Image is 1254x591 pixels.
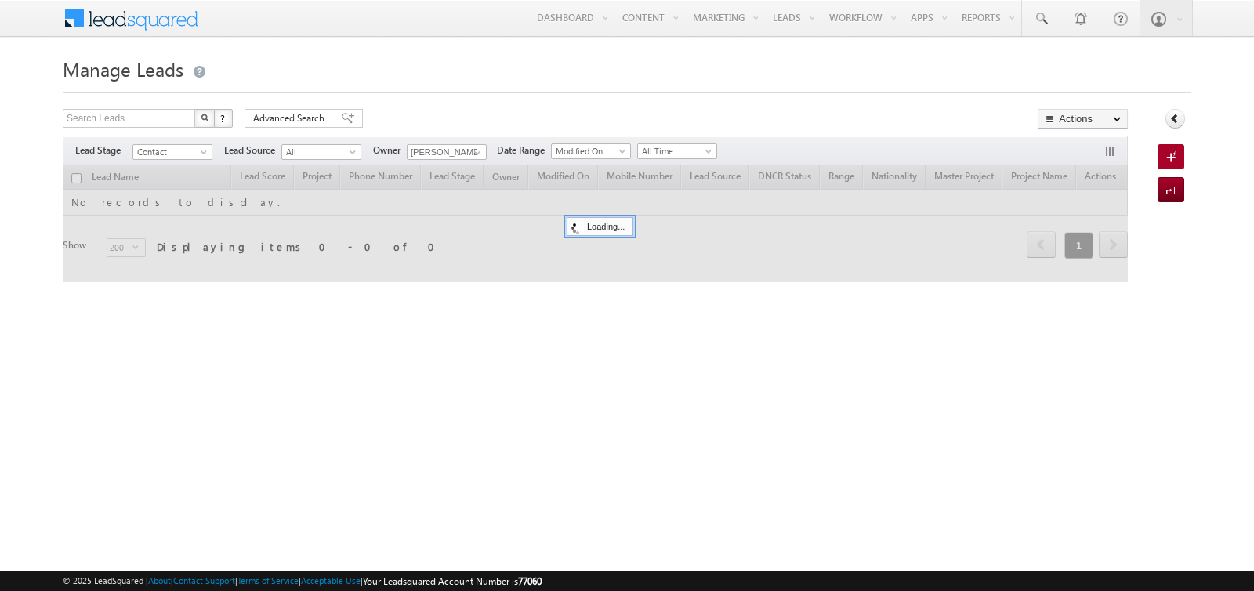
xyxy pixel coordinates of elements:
a: About [148,575,171,586]
img: Search [201,114,208,121]
a: Terms of Service [237,575,299,586]
span: Lead Stage [75,143,132,158]
span: 77060 [518,575,542,587]
a: All [281,144,361,160]
a: Acceptable Use [301,575,361,586]
button: ? [214,109,233,128]
span: Lead Source [224,143,281,158]
span: Contact [133,145,208,159]
div: Loading... [567,217,633,236]
span: Manage Leads [63,56,183,82]
button: Actions [1038,109,1128,129]
span: © 2025 LeadSquared | | | | | [63,574,542,589]
span: All Time [638,144,712,158]
span: ? [220,111,227,125]
span: Date Range [497,143,551,158]
a: Show All Items [466,145,485,161]
input: Type to Search [407,144,487,160]
a: Contact [132,144,212,160]
span: Owner [373,143,407,158]
span: All [282,145,357,159]
span: Advanced Search [253,111,329,125]
span: Your Leadsquared Account Number is [363,575,542,587]
a: Contact Support [173,575,235,586]
a: All Time [637,143,717,159]
a: Modified On [551,143,631,159]
span: Modified On [552,144,626,158]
